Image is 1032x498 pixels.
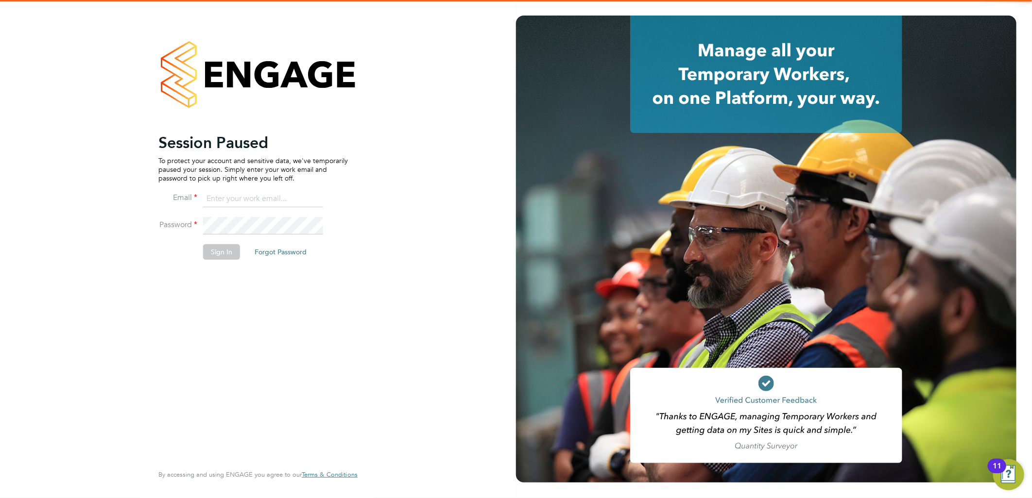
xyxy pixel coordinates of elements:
[158,470,358,479] span: By accessing and using ENGAGE you agree to our
[302,471,358,479] a: Terms & Conditions
[993,466,1001,479] div: 11
[158,193,197,203] label: Email
[158,133,348,152] h2: Session Paused
[203,244,240,260] button: Sign In
[247,244,314,260] button: Forgot Password
[158,220,197,230] label: Password
[203,190,323,208] input: Enter your work email...
[158,156,348,183] p: To protect your account and sensitive data, we've temporarily paused your session. Simply enter y...
[993,459,1024,490] button: Open Resource Center, 11 new notifications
